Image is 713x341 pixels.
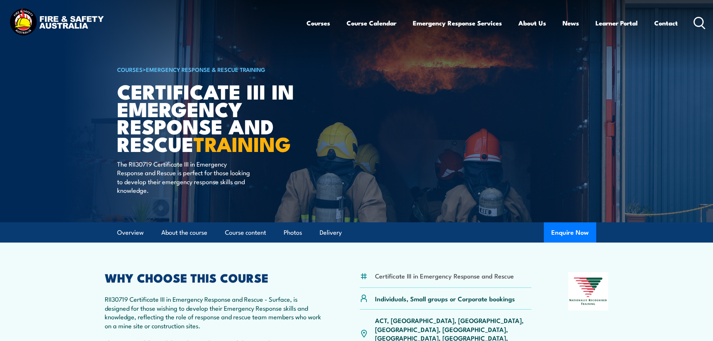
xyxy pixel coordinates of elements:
li: Certificate III in Emergency Response and Rescue [375,271,514,280]
a: Delivery [320,223,342,243]
a: Course Calendar [347,13,396,33]
h1: Certificate III in Emergency Response and Rescue [117,82,302,152]
a: News [563,13,579,33]
a: About the course [161,223,207,243]
a: Emergency Response Services [413,13,502,33]
h6: > [117,65,302,74]
a: Contact [654,13,678,33]
button: Enquire Now [544,222,596,243]
a: Photos [284,223,302,243]
a: Learner Portal [595,13,638,33]
a: COURSES [117,65,143,73]
a: Courses [307,13,330,33]
a: Overview [117,223,144,243]
h2: WHY CHOOSE THIS COURSE [105,272,323,283]
p: The RII30719 Certificate III in Emergency Response and Rescue is perfect for those looking to dev... [117,159,254,195]
strong: TRAINING [194,128,291,159]
a: About Us [518,13,546,33]
img: Nationally Recognised Training logo. [568,272,609,310]
p: Individuals, Small groups or Corporate bookings [375,294,515,303]
a: Emergency Response & Rescue Training [146,65,265,73]
a: Course content [225,223,266,243]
